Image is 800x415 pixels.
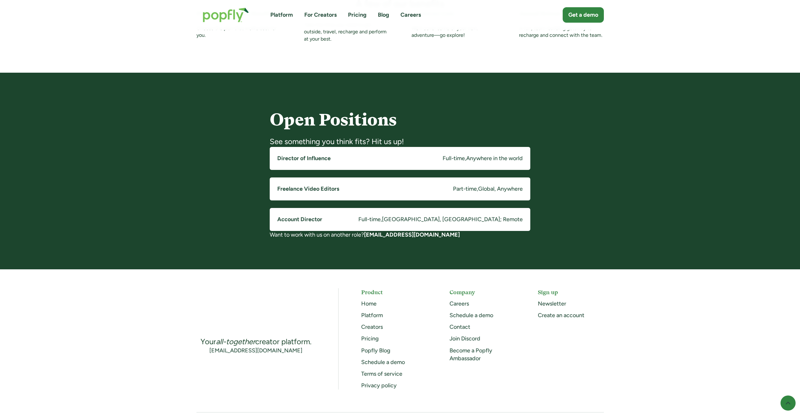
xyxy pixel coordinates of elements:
[361,323,383,330] a: Creators
[361,359,405,366] a: Schedule a demo
[196,25,281,42] div: Choose the plan that works best for you.
[270,208,530,231] a: Account DirectorFull-time,[GEOGRAPHIC_DATA], [GEOGRAPHIC_DATA]; Remote
[358,216,381,223] div: Full-time
[277,216,322,223] h5: Account Director
[477,185,478,193] div: ,
[478,185,523,193] div: Global, Anywhere
[568,11,598,19] div: Get a demo
[209,347,302,355] a: [EMAIL_ADDRESS][DOMAIN_NAME]
[563,7,604,23] a: Get a demo
[361,347,390,354] a: Popfly Blog
[201,337,312,347] div: Your creator platform.
[364,231,460,238] a: [EMAIL_ADDRESS][DOMAIN_NAME]
[361,335,379,342] a: Pricing
[270,137,530,147] div: See something you think fits? Hit us up!
[443,154,465,162] div: Full-time
[411,25,496,42] div: We’ll cover some of your next adventure—go explore!
[361,382,397,389] a: Privacy policy
[450,335,480,342] a: Join Discord
[466,154,523,162] div: Anywhere in the world
[400,11,421,19] a: Careers
[538,312,584,319] a: Create an account
[270,110,530,129] h4: Open Positions
[270,177,530,200] a: Freelance Video EditorsPart-time,Global, Anywhere
[378,11,389,19] a: Blog
[450,347,492,362] a: Become a Popfly Ambassador
[361,288,427,296] h5: Product
[216,337,255,346] em: all-together
[450,312,493,319] a: Schedule a demo
[465,154,466,162] div: ,
[270,147,530,170] a: Director of InfluenceFull-time,Anywhere in the world
[277,185,339,193] h5: Freelance Video Editors
[304,11,337,19] a: For Creators
[450,288,515,296] h5: Company
[519,25,604,42] div: A fun, team-building getaway to recharge and connect with the team.
[450,323,470,330] a: Contact
[361,370,402,377] a: Terms of service
[277,154,331,162] h5: Director of Influence
[381,216,382,223] div: ,
[382,216,523,223] div: [GEOGRAPHIC_DATA], [GEOGRAPHIC_DATA]; Remote
[304,21,389,42] div: Take the time you need to get outside, travel, recharge and perform at your best.
[361,312,383,319] a: Platform
[361,300,377,307] a: Home
[538,300,566,307] a: Newsletter
[453,185,477,193] div: Part-time
[538,288,604,296] h5: Sign up
[348,11,367,19] a: Pricing
[450,300,469,307] a: Careers
[196,1,255,29] a: home
[270,11,293,19] a: Platform
[270,231,530,239] div: Want to work with us on another role?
